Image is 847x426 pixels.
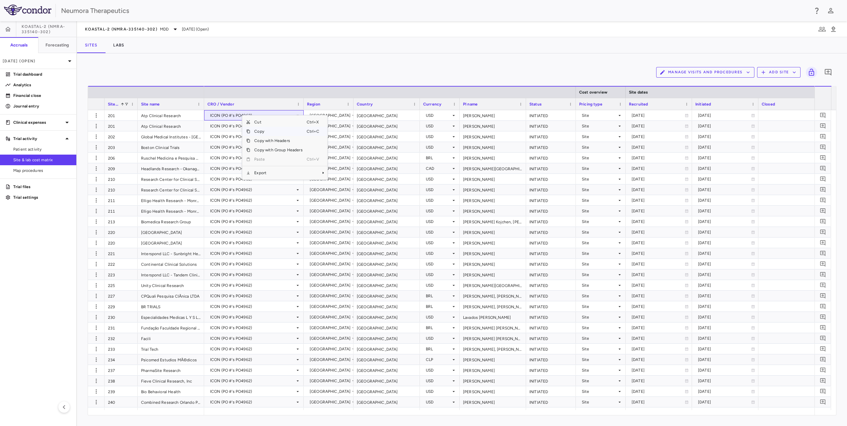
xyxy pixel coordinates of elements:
div: 210 [105,174,138,184]
div: Bio Behavioral Health [138,386,204,396]
h6: Forecasting [45,42,69,48]
span: PI name [463,102,478,106]
div: [DATE] [698,131,751,142]
span: Initiated [695,102,711,106]
span: Map procedures [13,168,71,174]
div: INITIATED [526,291,576,301]
div: BR TRIALS [138,301,204,312]
div: Unity Clinical Research [138,280,204,290]
svg: Add comment [820,218,826,225]
div: CAD [426,163,451,174]
button: Add comment [818,323,827,332]
div: [PERSON_NAME] [460,184,526,195]
div: USD [426,174,451,184]
button: Add comment [818,196,827,205]
div: 223 [105,269,138,280]
svg: Add comment [820,176,826,182]
div: Biomedica Research Group [138,216,204,227]
span: Site # [108,102,118,106]
div: 230 [105,312,138,322]
div: 201 [105,110,138,120]
div: 232 [105,333,138,343]
button: Add comment [818,164,827,173]
span: Site & lab cost matrix [13,157,71,163]
div: 201 [105,121,138,131]
button: Add comment [818,228,827,237]
div: ICON (PO #'s PO4962) [210,184,295,195]
button: Add comment [818,111,827,120]
h6: Accruals [10,42,28,48]
div: [PERSON_NAME] [460,397,526,407]
div: [GEOGRAPHIC_DATA] [353,269,420,280]
div: INITIATED [526,238,576,248]
div: [GEOGRAPHIC_DATA] [353,227,420,237]
div: [GEOGRAPHIC_DATA] [310,121,351,131]
div: [DATE] [698,121,751,131]
div: INITIATED [526,376,576,386]
div: [GEOGRAPHIC_DATA] [353,195,420,205]
div: CPQuali Pesquisa ClÃ­nica LTDA [138,291,204,301]
span: Export [250,168,306,177]
div: [DATE] [698,163,751,174]
div: INITIATED [526,142,576,152]
div: [GEOGRAPHIC_DATA] [353,386,420,396]
div: [PERSON_NAME] [460,142,526,152]
div: ICON (PO #'s PO4962) [210,131,295,142]
div: [GEOGRAPHIC_DATA] [353,131,420,142]
button: Add comment [818,259,827,268]
div: Atp Clinical Research [138,110,204,120]
span: Ctrl+V [307,155,321,164]
div: [GEOGRAPHIC_DATA] [310,131,351,142]
span: Cut [250,117,306,127]
div: [PERSON_NAME][GEOGRAPHIC_DATA] [460,163,526,174]
div: [PERSON_NAME] [460,238,526,248]
button: Add comment [822,67,834,78]
span: CRO / Vendor [207,102,234,106]
svg: Add comment [820,112,826,118]
div: ICON (PO #'s PO4962) [210,142,295,153]
div: 233 [105,344,138,354]
button: Add comment [818,185,827,194]
div: INITIATED [526,195,576,205]
div: [GEOGRAPHIC_DATA] [353,153,420,163]
div: [GEOGRAPHIC_DATA] [138,238,204,248]
div: [GEOGRAPHIC_DATA] [353,248,420,258]
svg: Add comment [820,367,826,373]
div: INITIATED [526,301,576,312]
button: Add comment [818,376,827,385]
div: ICON (PO #'s PO4962) [210,110,295,121]
svg: Add comment [820,165,826,172]
span: Patient activity [13,146,71,152]
div: Ruschel Medicina e Pesquisa ClÃ­nica [138,153,204,163]
span: Cost overview [579,90,607,95]
svg: Add comment [820,282,826,288]
svg: Add comment [820,208,826,214]
div: [PERSON_NAME] [460,131,526,142]
div: [DATE] [698,174,751,184]
div: Research Center for Clinical Studies [138,184,204,195]
div: 211 [105,206,138,216]
svg: Add comment [820,250,826,256]
div: [GEOGRAPHIC_DATA] [353,407,420,418]
div: Site [582,174,617,184]
div: 203 [105,142,138,152]
div: Combined Research Orlando Phase I-IV [138,397,204,407]
div: [GEOGRAPHIC_DATA] [310,153,351,163]
div: [GEOGRAPHIC_DATA] [310,142,351,153]
div: 237 [105,365,138,375]
p: Trial files [13,184,71,190]
button: Add comment [818,355,827,364]
div: BRL [426,153,451,163]
svg: Add comment [820,324,826,331]
div: USD [426,121,451,131]
p: Trial dashboard [13,71,71,77]
div: 231 [105,322,138,333]
div: [PERSON_NAME][GEOGRAPHIC_DATA] [460,280,526,290]
span: Site dates [629,90,648,95]
div: [GEOGRAPHIC_DATA] [310,163,351,174]
div: 206 [105,153,138,163]
button: Add comment [818,344,827,353]
div: 241 [105,407,138,418]
div: [PERSON_NAME] [460,121,526,131]
svg: Add comment [820,356,826,363]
